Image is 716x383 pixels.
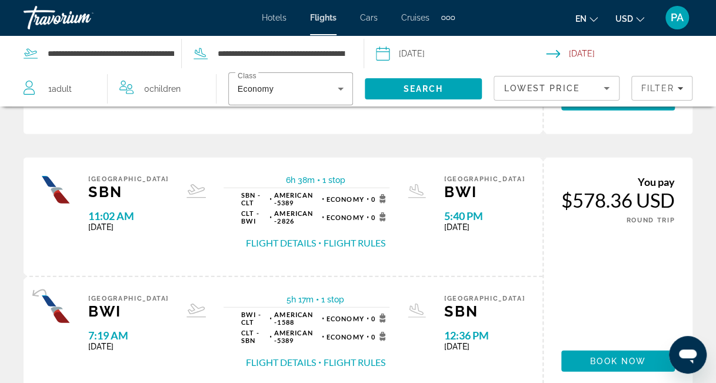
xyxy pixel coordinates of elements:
[274,311,319,326] span: 1588
[401,13,429,22] a: Cruises
[274,191,313,207] span: American -
[41,295,71,324] img: Airline logo
[324,237,385,249] button: Flight Rules
[310,13,337,22] a: Flights
[546,36,716,71] button: Select return date
[561,175,675,188] div: You pay
[88,295,169,302] span: [GEOGRAPHIC_DATA]
[88,329,169,342] span: 7:19 AM
[669,336,707,374] iframe: Button to launch messaging window
[444,302,525,320] span: SBN
[324,356,385,369] button: Flight Rules
[88,209,169,222] span: 11:02 AM
[365,78,482,99] button: Search
[287,295,314,304] span: 5h 17m
[441,8,455,27] button: Extra navigation items
[561,351,675,372] button: Book now
[12,71,216,106] button: Travelers: 1 adult, 0 children
[561,89,675,111] button: Book now
[149,84,181,94] span: Children
[88,222,169,232] span: [DATE]
[444,342,525,351] span: [DATE]
[444,222,525,232] span: [DATE]
[371,314,389,323] span: 0
[88,342,169,351] span: [DATE]
[321,295,344,304] span: 1 stop
[641,84,674,93] span: Filter
[444,175,525,183] span: [GEOGRAPHIC_DATA]
[327,333,364,341] span: Economy
[615,10,644,27] button: Change currency
[274,209,319,225] span: 2826
[590,357,646,366] span: Book now
[144,81,181,97] span: 0
[504,81,610,95] mat-select: Sort by
[575,14,587,24] span: en
[631,76,692,101] button: Filters
[52,84,72,94] span: Adult
[327,195,364,203] span: Economy
[444,183,525,201] span: BWI
[241,191,267,207] span: SBN - CLT
[246,237,316,249] button: Flight Details
[274,329,313,344] span: American -
[274,209,313,225] span: American -
[238,72,257,80] mat-label: Class
[24,2,141,33] a: Travorium
[371,194,389,204] span: 0
[246,356,316,369] button: Flight Details
[371,332,389,341] span: 0
[627,217,675,224] span: ROUND TRIP
[615,14,633,24] span: USD
[88,183,169,201] span: SBN
[88,302,169,320] span: BWI
[48,81,72,97] span: 1
[444,209,525,222] span: 5:40 PM
[274,329,319,344] span: 5389
[41,175,71,205] img: Airline logo
[274,311,313,326] span: American -
[671,12,684,24] span: PA
[360,13,378,22] a: Cars
[376,36,546,71] button: Select depart date
[274,191,319,207] span: 5389
[662,5,692,30] button: User Menu
[404,84,444,94] span: Search
[371,212,389,222] span: 0
[561,188,675,212] div: $578.36 USD
[322,175,345,185] span: 1 stop
[444,329,525,342] span: 12:36 PM
[238,84,274,94] span: Economy
[262,13,287,22] a: Hotels
[286,175,315,185] span: 6h 38m
[327,214,364,221] span: Economy
[88,175,169,183] span: [GEOGRAPHIC_DATA]
[327,315,364,322] span: Economy
[241,311,267,326] span: BWI - CLT
[444,295,525,302] span: [GEOGRAPHIC_DATA]
[241,209,267,225] span: CLT - BWI
[504,84,579,93] span: Lowest Price
[241,329,267,344] span: CLT - SBN
[575,10,598,27] button: Change language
